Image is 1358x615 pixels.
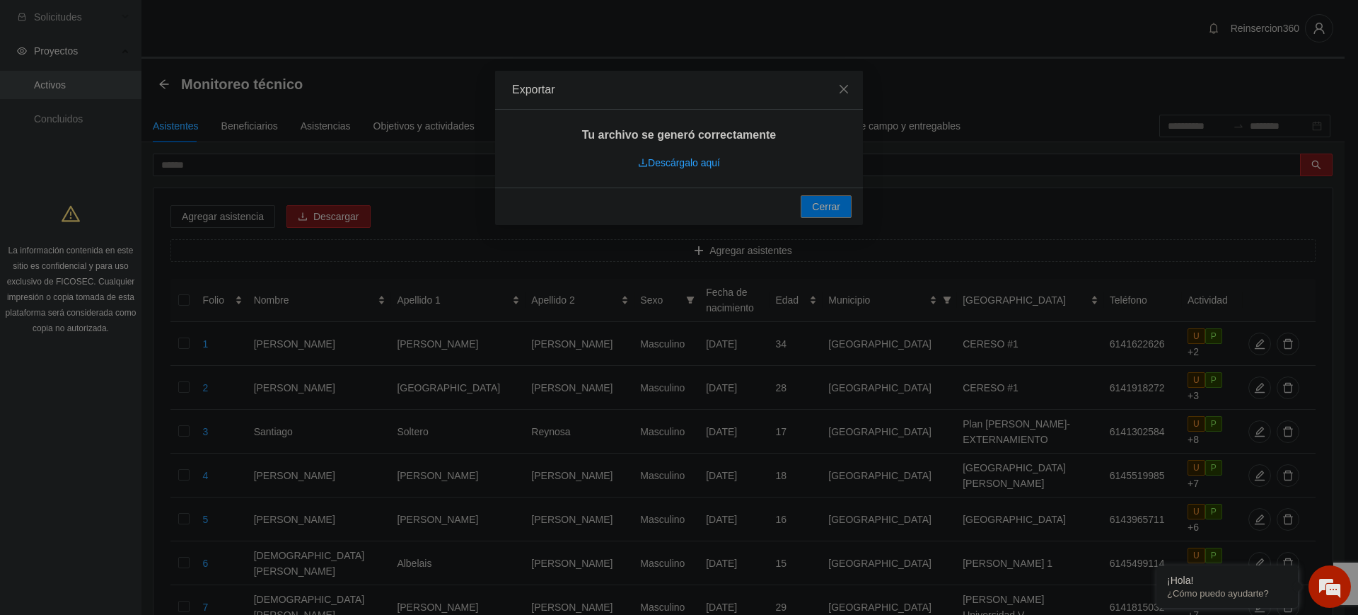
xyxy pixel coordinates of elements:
[512,82,846,98] div: Exportar
[801,195,852,218] button: Cerrar
[582,127,776,144] h5: Tu archivo se generó correctamente
[838,84,849,95] span: close
[638,158,648,168] span: download
[1167,575,1287,586] div: ¡Hola!
[812,199,840,214] span: Cerrar
[825,71,863,109] button: Close
[638,157,720,168] a: downloadDescárgalo aquí
[74,72,238,91] div: Chatee con nosotros ahora
[7,386,269,436] textarea: Escriba su mensaje y pulse “Intro”
[82,189,195,332] span: Estamos en línea.
[1167,588,1287,599] p: ¿Cómo puedo ayudarte?
[232,7,266,41] div: Minimizar ventana de chat en vivo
